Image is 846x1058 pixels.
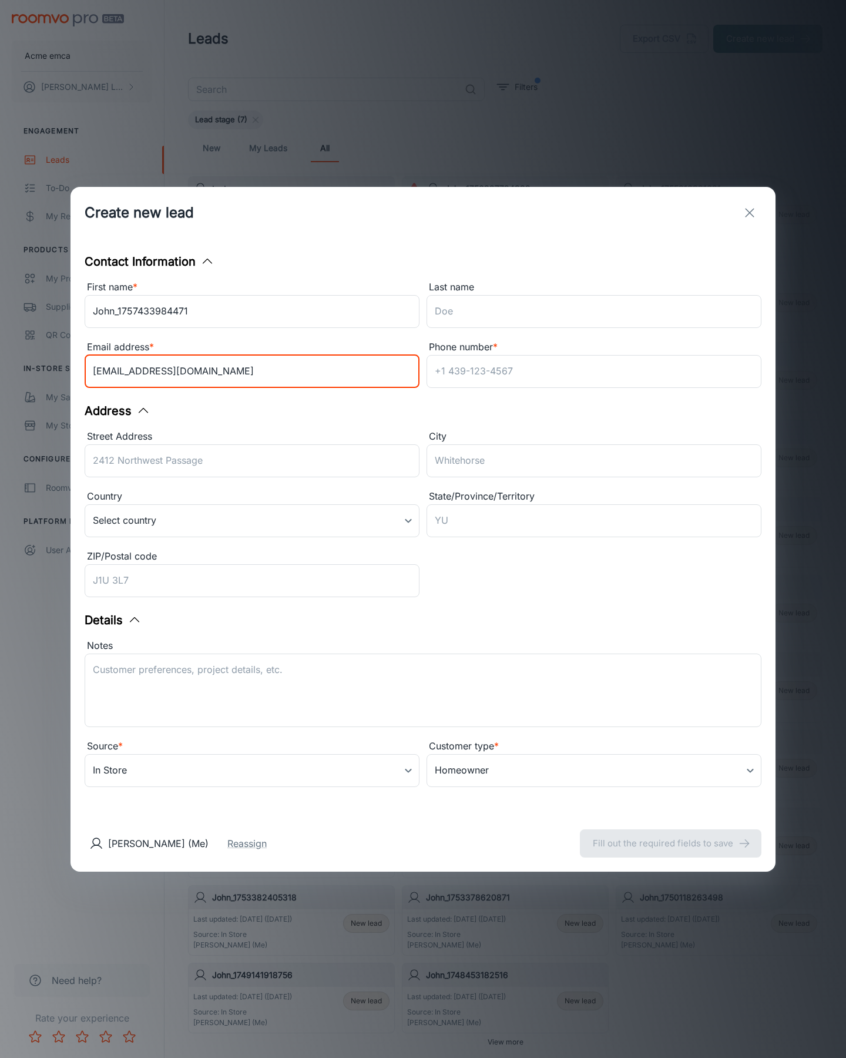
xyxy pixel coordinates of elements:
[427,295,761,328] input: Doe
[227,836,267,851] button: Reassign
[427,754,761,787] div: Homeowner
[85,739,419,754] div: Source
[427,429,761,444] div: City
[85,564,419,597] input: J1U 3L7
[738,201,761,225] button: exit
[85,280,419,295] div: First name
[85,202,194,223] h1: Create new lead
[85,489,419,504] div: Country
[85,295,419,328] input: John
[85,504,419,537] div: Select country
[427,340,761,355] div: Phone number
[427,739,761,754] div: Customer type
[427,280,761,295] div: Last name
[85,429,419,444] div: Street Address
[85,402,150,420] button: Address
[85,355,419,388] input: myname@example.com
[85,754,419,787] div: In Store
[427,355,761,388] input: +1 439-123-4567
[85,549,419,564] div: ZIP/Postal code
[108,836,209,851] p: [PERSON_NAME] (Me)
[427,444,761,477] input: Whitehorse
[427,489,761,504] div: State/Province/Territory
[85,444,419,477] input: 2412 Northwest Passage
[85,340,419,355] div: Email address
[427,504,761,537] input: YU
[85,611,142,629] button: Details
[85,253,214,270] button: Contact Information
[85,638,761,654] div: Notes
